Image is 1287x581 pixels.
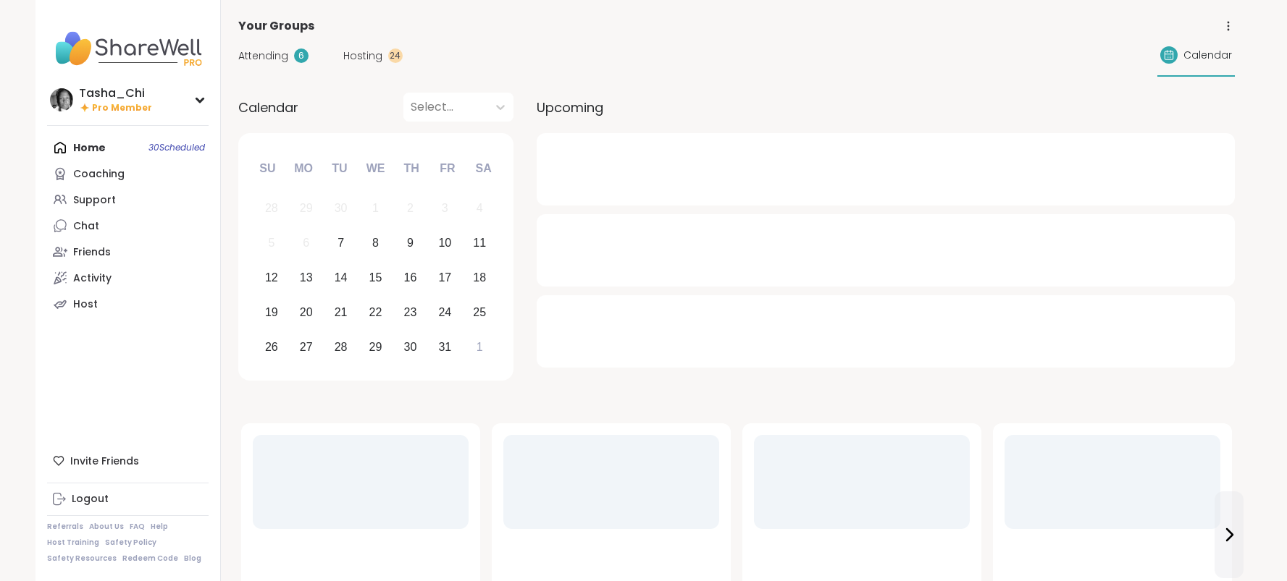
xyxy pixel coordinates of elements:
div: Friends [73,245,111,260]
div: Choose Monday, October 20th, 2025 [290,297,322,328]
a: Support [47,187,209,213]
div: 5 [268,233,274,253]
div: Choose Tuesday, October 28th, 2025 [325,331,356,362]
div: 7 [338,233,344,253]
div: Tu [324,153,356,185]
div: 3 [442,198,448,218]
div: Mo [288,153,319,185]
div: Chat [73,219,99,234]
div: 30 [404,337,417,357]
span: Attending [238,48,288,64]
div: 27 [300,337,313,357]
div: Activity [73,271,112,286]
div: Choose Thursday, October 30th, 2025 [395,331,426,362]
a: Redeem Code [122,554,178,564]
div: Not available Sunday, September 28th, 2025 [256,193,288,224]
div: 13 [300,268,313,287]
a: Safety Resources [47,554,117,564]
div: Choose Thursday, October 23rd, 2025 [395,297,426,328]
div: Th [395,153,427,185]
div: 20 [300,302,313,322]
div: Choose Saturday, October 25th, 2025 [464,297,495,328]
div: 17 [438,268,451,287]
div: 26 [265,337,278,357]
div: 29 [300,198,313,218]
div: 14 [335,268,348,287]
img: Tasha_Chi [50,88,73,111]
div: 6 [294,48,309,63]
div: 11 [473,233,486,253]
div: 19 [265,302,278,322]
a: Host Training [47,538,99,548]
div: 4 [477,198,483,218]
div: Choose Wednesday, October 22nd, 2025 [360,297,391,328]
div: Host [73,297,98,312]
div: Choose Friday, October 24th, 2025 [429,297,461,328]
div: Choose Tuesday, October 7th, 2025 [325,228,356,259]
div: 6 [303,233,309,253]
div: Choose Thursday, October 9th, 2025 [395,228,426,259]
div: Fr [432,153,464,185]
div: Not available Tuesday, September 30th, 2025 [325,193,356,224]
div: Logout [72,492,109,506]
div: Choose Wednesday, October 29th, 2025 [360,331,391,362]
span: Hosting [343,48,382,64]
div: 12 [265,268,278,287]
div: 9 [407,233,414,253]
div: Not available Saturday, October 4th, 2025 [464,193,495,224]
div: 1 [372,198,379,218]
div: Not available Friday, October 3rd, 2025 [429,193,461,224]
div: Choose Saturday, November 1st, 2025 [464,331,495,362]
a: Friends [47,239,209,265]
div: 25 [473,302,486,322]
div: Tasha_Chi [79,85,152,101]
div: 21 [335,302,348,322]
div: Not available Monday, September 29th, 2025 [290,193,322,224]
span: Pro Member [92,102,152,114]
div: Choose Tuesday, October 14th, 2025 [325,263,356,294]
img: ShareWell Nav Logo [47,23,209,74]
a: Referrals [47,522,83,532]
a: Coaching [47,161,209,187]
div: Choose Saturday, October 11th, 2025 [464,228,495,259]
a: Logout [47,486,209,512]
span: Calendar [238,98,298,117]
div: 23 [404,302,417,322]
div: Not available Monday, October 6th, 2025 [290,228,322,259]
div: Choose Thursday, October 16th, 2025 [395,263,426,294]
div: 31 [438,337,451,357]
div: Choose Sunday, October 26th, 2025 [256,331,288,362]
div: Choose Monday, October 13th, 2025 [290,263,322,294]
div: Su [251,153,283,185]
div: Support [73,193,116,208]
a: About Us [89,522,124,532]
div: month 2025-10 [254,191,497,364]
div: Not available Wednesday, October 1st, 2025 [360,193,391,224]
div: 1 [477,337,483,357]
div: Choose Monday, October 27th, 2025 [290,331,322,362]
div: Choose Sunday, October 12th, 2025 [256,263,288,294]
a: Activity [47,265,209,291]
span: Calendar [1183,48,1232,63]
div: Choose Friday, October 17th, 2025 [429,263,461,294]
div: 29 [369,337,382,357]
div: Choose Friday, October 31st, 2025 [429,331,461,362]
div: 28 [265,198,278,218]
div: 16 [404,268,417,287]
div: 24 [438,302,451,322]
div: Not available Sunday, October 5th, 2025 [256,228,288,259]
div: We [359,153,391,185]
div: 10 [438,233,451,253]
div: 15 [369,268,382,287]
a: Blog [184,554,201,564]
div: Choose Wednesday, October 8th, 2025 [360,228,391,259]
a: Chat [47,213,209,239]
a: Host [47,291,209,317]
div: 2 [407,198,414,218]
div: Not available Thursday, October 2nd, 2025 [395,193,426,224]
div: Choose Saturday, October 18th, 2025 [464,263,495,294]
a: FAQ [130,522,145,532]
div: 24 [388,48,403,63]
div: 18 [473,268,486,287]
a: Help [151,522,168,532]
